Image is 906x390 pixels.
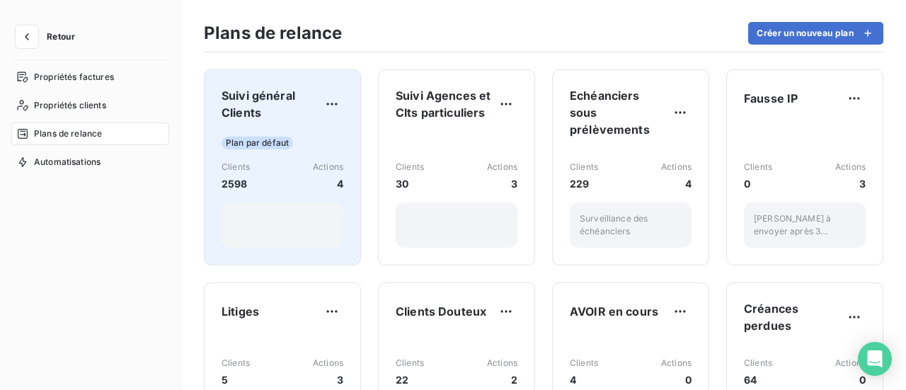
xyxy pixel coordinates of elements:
span: Plans de relance [34,127,102,140]
span: Actions [661,161,692,173]
p: Surveillance des échéanciers [580,212,682,238]
span: 3 [835,176,866,191]
span: Actions [487,161,517,173]
span: Clients [570,357,598,369]
span: Actions [835,161,866,173]
span: Clients [396,161,424,173]
span: Clients [396,357,424,369]
span: 5 [222,372,250,387]
span: 0 [835,372,866,387]
span: Clients Douteux [396,303,486,320]
span: Clients [222,161,250,173]
span: Clients [222,357,250,369]
a: Plans de relance [11,122,169,145]
a: Propriétés clients [11,94,169,117]
span: Actions [313,357,343,369]
span: Plan par défaut [222,137,293,149]
span: 4 [661,176,692,191]
span: Litiges [222,303,259,320]
span: Créances perdues [744,300,843,334]
a: Propriétés factures [11,66,169,88]
span: 4 [570,372,598,387]
span: 2 [487,372,517,387]
span: 229 [570,176,598,191]
span: 4 [313,176,343,191]
span: Propriétés factures [34,71,114,84]
span: 64 [744,372,772,387]
span: Actions [487,357,517,369]
span: Automatisations [34,156,101,168]
span: Echéanciers sous prélèvements [570,87,669,138]
span: Clients [744,357,772,369]
span: Clients [570,161,598,173]
span: 0 [744,176,772,191]
button: Retour [11,25,86,48]
span: Fausse IP [744,90,798,107]
span: Actions [313,161,343,173]
span: Actions [661,357,692,369]
span: Clients [744,161,772,173]
span: 2598 [222,176,250,191]
span: Propriétés clients [34,99,106,112]
p: [PERSON_NAME] à envoyer après 3 relances écrites [754,212,856,238]
span: Retour [47,33,75,41]
span: Actions [835,357,866,369]
span: 22 [396,372,424,387]
span: 30 [396,176,424,191]
span: AVOIR en cours [570,303,658,320]
a: Automatisations [11,151,169,173]
span: 0 [661,372,692,387]
span: Suivi général Clients [222,87,321,121]
span: 3 [313,372,343,387]
button: Créer un nouveau plan [748,22,883,45]
span: 3 [487,176,517,191]
span: Suivi Agences et Clts particuliers [396,87,495,121]
div: Open Intercom Messenger [858,342,892,376]
h3: Plans de relance [204,21,342,46]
